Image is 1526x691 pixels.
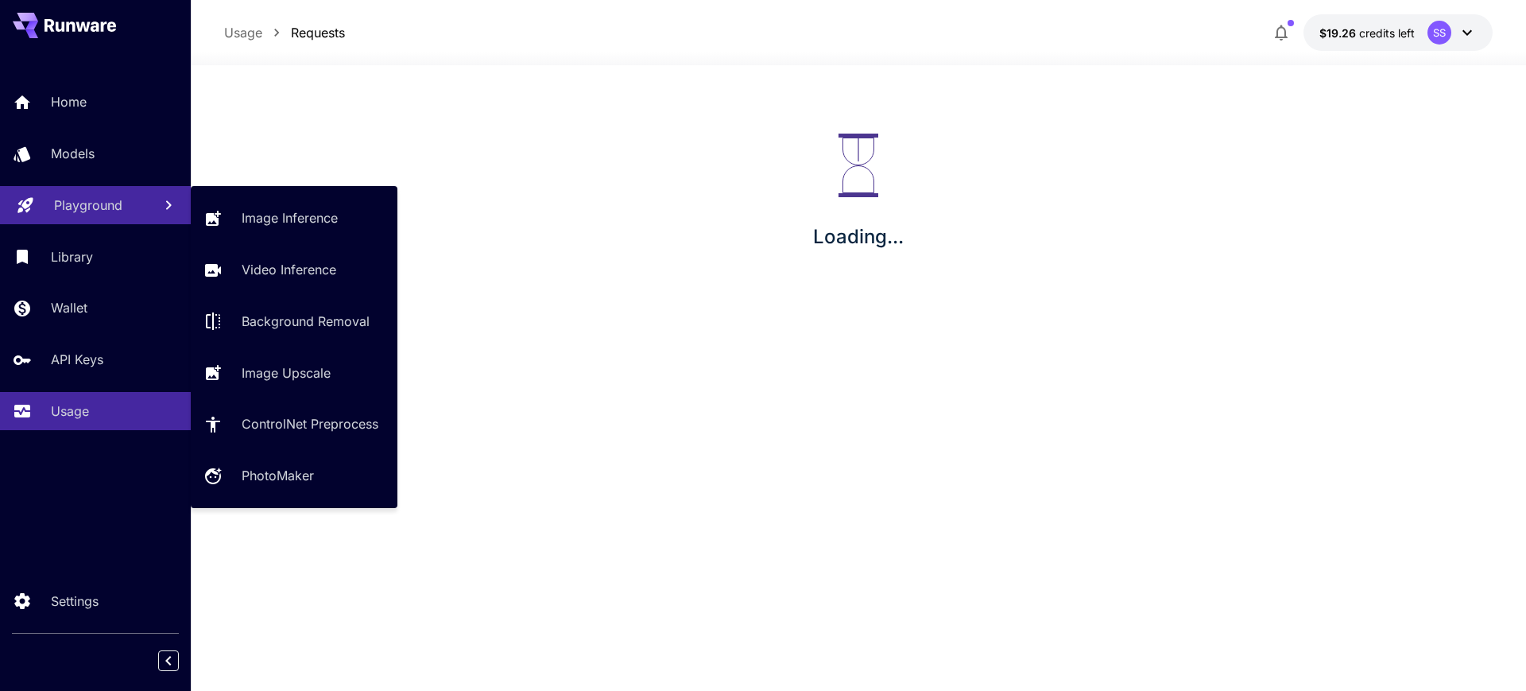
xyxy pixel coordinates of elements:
[191,353,397,392] a: Image Upscale
[242,312,370,331] p: Background Removal
[54,196,122,215] p: Playground
[158,650,179,671] button: Collapse sidebar
[51,92,87,111] p: Home
[191,199,397,238] a: Image Inference
[242,414,378,433] p: ControlNet Preprocess
[1359,26,1415,40] span: credits left
[1319,25,1415,41] div: $19.26396
[813,223,904,251] p: Loading...
[1319,26,1359,40] span: $19.26
[51,350,103,369] p: API Keys
[242,363,331,382] p: Image Upscale
[1303,14,1493,51] button: $19.26396
[191,250,397,289] a: Video Inference
[51,144,95,163] p: Models
[224,23,262,42] p: Usage
[1427,21,1451,45] div: SS
[51,247,93,266] p: Library
[224,23,345,42] nav: breadcrumb
[51,592,99,611] p: Settings
[191,302,397,341] a: Background Removal
[242,260,336,279] p: Video Inference
[242,208,338,227] p: Image Inference
[191,405,397,444] a: ControlNet Preprocess
[51,298,87,317] p: Wallet
[170,646,191,675] div: Collapse sidebar
[51,402,89,421] p: Usage
[191,456,397,495] a: PhotoMaker
[291,23,345,42] p: Requests
[242,466,314,485] p: PhotoMaker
